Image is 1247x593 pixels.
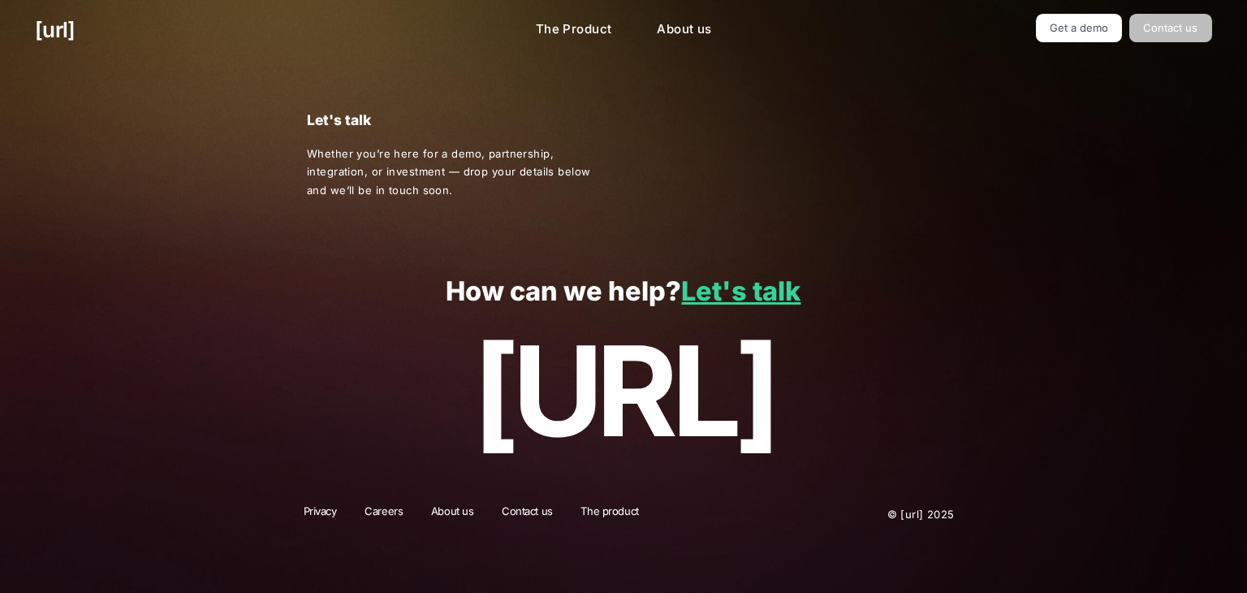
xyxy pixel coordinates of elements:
[421,504,485,525] a: About us
[1036,14,1123,42] a: Get a demo
[491,504,563,525] a: Contact us
[523,14,625,45] a: The Product
[570,504,649,525] a: The product
[644,14,724,45] a: About us
[307,109,595,132] p: Let's talk
[1129,14,1212,42] a: Contact us
[35,14,75,45] a: [URL]
[307,145,596,200] p: Whether you’re here for a demo, partnership, integration, or investment — drop your details below...
[789,504,955,525] p: © [URL] 2025
[354,504,413,525] a: Careers
[35,321,1211,461] p: [URL]
[293,504,347,525] a: Privacy
[35,277,1211,307] p: How can we help?
[681,275,800,307] a: Let's talk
